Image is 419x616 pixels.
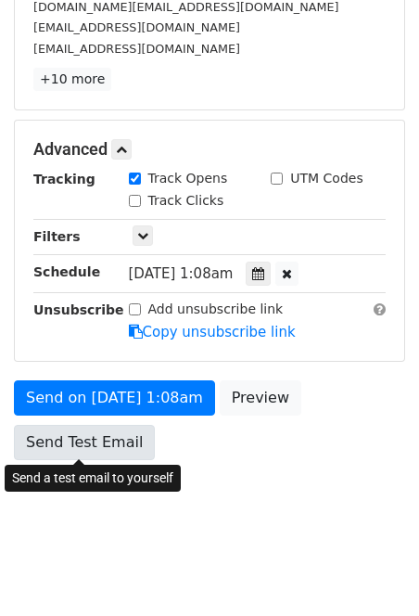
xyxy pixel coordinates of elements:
a: Send on [DATE] 1:08am [14,380,215,416]
a: Copy unsubscribe link [129,324,296,340]
span: [DATE] 1:08am [129,265,234,282]
small: [EMAIL_ADDRESS][DOMAIN_NAME] [33,20,240,34]
strong: Unsubscribe [33,302,124,317]
div: Send a test email to yourself [5,465,181,492]
label: UTM Codes [290,169,362,188]
a: Preview [220,380,301,416]
small: [EMAIL_ADDRESS][DOMAIN_NAME] [33,42,240,56]
a: +10 more [33,68,111,91]
label: Track Opens [148,169,228,188]
strong: Tracking [33,172,95,186]
label: Add unsubscribe link [148,300,284,319]
label: Track Clicks [148,191,224,211]
h5: Advanced [33,139,386,160]
strong: Schedule [33,264,100,279]
iframe: Chat Widget [326,527,419,616]
a: Send Test Email [14,425,155,460]
strong: Filters [33,229,81,244]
